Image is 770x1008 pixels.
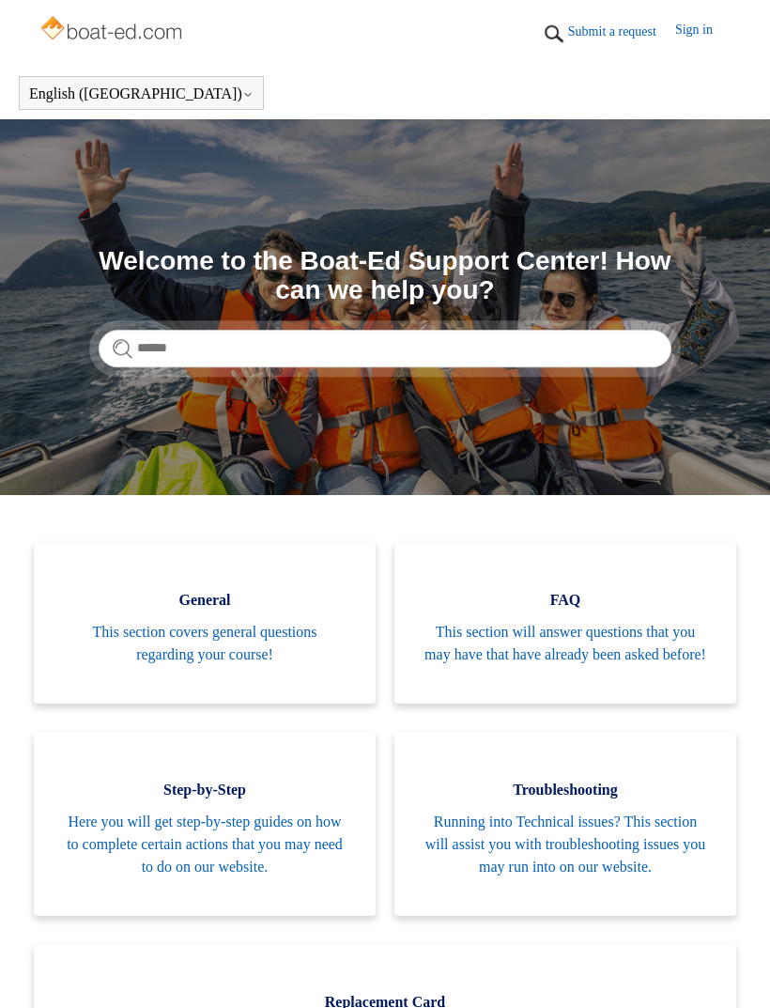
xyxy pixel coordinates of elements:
[34,542,376,704] a: General This section covers general questions regarding your course!
[568,22,675,41] a: Submit a request
[394,732,736,916] a: Troubleshooting Running into Technical issues? This section will assist you with troubleshooting ...
[29,85,254,102] button: English ([GEOGRAPHIC_DATA])
[423,811,708,878] span: Running into Technical issues? This section will assist you with troubleshooting issues you may r...
[34,732,376,916] a: Step-by-Step Here you will get step-by-step guides on how to complete certain actions that you ma...
[62,621,347,666] span: This section covers general questions regarding your course!
[423,621,708,666] span: This section will answer questions that you may have that have already been asked before!
[62,811,347,878] span: Here you will get step-by-step guides on how to complete certain actions that you may need to do ...
[675,20,731,48] a: Sign in
[62,589,347,612] span: General
[62,779,347,801] span: Step-by-Step
[540,20,568,48] img: 01HZPCYTXV3JW8MJV9VD7EMK0H
[99,330,671,367] input: Search
[394,542,736,704] a: FAQ This section will answer questions that you may have that have already been asked before!
[38,11,188,49] img: Boat-Ed Help Center home page
[423,589,708,612] span: FAQ
[99,247,671,305] h1: Welcome to the Boat-Ed Support Center! How can we help you?
[423,779,708,801] span: Troubleshooting
[707,945,756,994] div: Live chat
